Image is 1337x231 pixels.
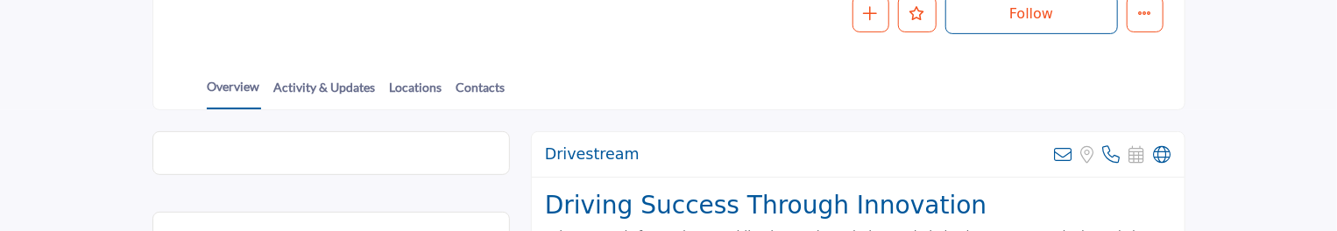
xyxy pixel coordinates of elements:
h2: Drivestream [545,145,640,164]
a: Activity & Updates [273,78,377,108]
a: Overview [207,77,261,109]
a: Locations [389,78,443,108]
h2: Driving Success Through Innovation [545,191,1171,220]
a: Contacts [456,78,506,108]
